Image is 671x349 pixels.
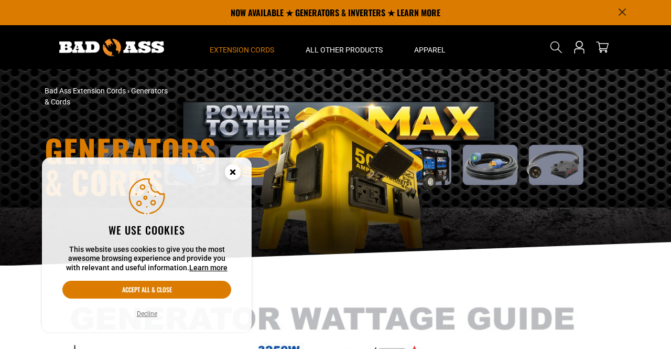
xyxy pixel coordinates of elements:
button: Accept all & close [62,281,231,299]
p: This website uses cookies to give you the most awesome browsing experience and provide you with r... [62,245,231,273]
summary: Apparel [398,25,461,69]
button: Decline [134,309,160,319]
aside: Cookie Consent [42,157,252,333]
h1: Generators & Cords [45,134,427,197]
nav: breadcrumbs [45,86,427,108]
summary: Search [548,39,565,56]
a: Bad Ass Extension Cords [45,87,126,95]
span: Extension Cords [210,45,274,55]
summary: All Other Products [290,25,398,69]
span: › [127,87,129,95]
span: Apparel [414,45,446,55]
span: All Other Products [306,45,383,55]
img: Bad Ass Extension Cords [59,39,164,56]
h2: We use cookies [62,223,231,237]
a: Learn more [189,263,228,272]
summary: Extension Cords [194,25,290,69]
